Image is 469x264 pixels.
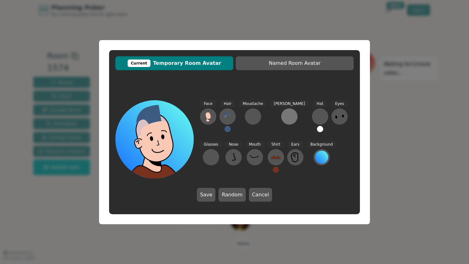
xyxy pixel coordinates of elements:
[270,100,309,107] span: [PERSON_NAME]
[236,56,354,70] button: Named Room Avatar
[115,56,233,70] button: CurrentTemporary Room Avatar
[245,141,265,148] span: Mouth
[197,188,215,202] button: Save
[239,60,350,67] span: Named Room Avatar
[219,188,245,202] button: Random
[200,141,222,148] span: Glasses
[239,100,267,107] span: Moustache
[225,141,242,148] span: Nose
[128,60,151,67] div: Current
[200,100,216,107] span: Face
[313,100,327,107] span: Hat
[220,100,235,107] span: Hair
[331,100,348,107] span: Eyes
[268,141,284,148] span: Shirt
[119,60,230,67] span: Temporary Room Avatar
[249,188,272,202] button: Cancel
[287,141,303,148] span: Ears
[307,141,337,148] span: Background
